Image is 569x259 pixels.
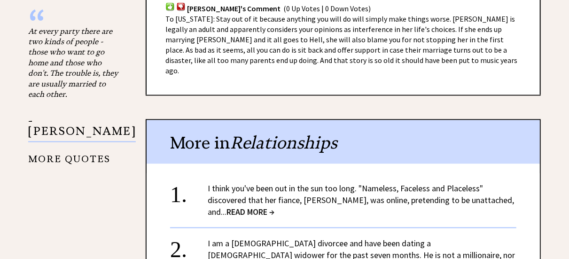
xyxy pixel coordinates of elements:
[28,26,122,100] div: At every party there are two kinds of people - those who want to go home and those who don't. The...
[230,133,337,154] span: Relationships
[283,4,371,13] span: (0 Up Votes | 0 Down Votes)
[176,2,186,11] img: votdown.png
[170,183,208,200] div: 1.
[165,2,175,11] img: votup.png
[147,120,540,164] div: More in
[226,207,274,218] span: READ MORE →
[165,15,517,76] span: To [US_STATE]: Stay out of it because anything you will do will simply make things worse. [PERSON...
[208,183,514,218] a: I think you've been out in the sun too long. "Nameless, Faceless and Placeless" discovered that h...
[28,17,122,26] div: “
[28,116,136,143] p: - [PERSON_NAME]
[28,147,110,165] a: MORE QUOTES
[187,4,281,13] span: [PERSON_NAME]'s Comment
[170,238,208,255] div: 2.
